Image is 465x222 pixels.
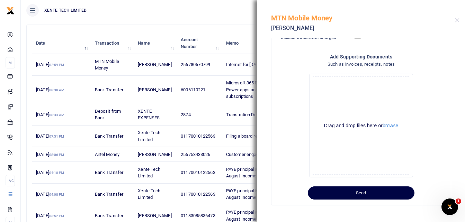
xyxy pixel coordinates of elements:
[441,198,458,215] iframe: Intercom live chat
[271,25,455,32] h5: [PERSON_NAME]
[6,57,15,68] li: M
[95,59,119,71] span: MTN Mobile Money
[95,170,123,175] span: Bank Transfer
[138,62,171,67] span: [PERSON_NAME]
[456,198,461,204] span: 1
[134,33,177,54] th: Name: activate to sort column ascending
[181,152,210,157] span: 256753433026
[455,18,459,22] button: Close
[280,53,442,61] h4: Add supporting Documents
[226,167,284,179] span: PAYE principal May June July August Income Tax 2025
[226,188,284,200] span: PAYE principal May June July August Income Tax 2025
[222,33,300,54] th: Memo: activate to sort column ascending
[6,8,15,13] a: logo-small logo-large logo-large
[271,14,455,22] h5: MTN Mobile Money
[181,192,215,197] span: 01170010122563
[181,112,190,117] span: 2874
[226,62,262,67] span: Internet for [DATE]
[36,62,64,67] span: [DATE]
[138,188,160,200] span: Xente Tech Limited
[36,152,64,157] span: [DATE]
[49,153,64,157] small: 08:06 PM
[383,123,398,128] button: browse
[49,88,65,92] small: 08:38 AM
[181,62,210,67] span: 256780570799
[36,192,64,197] span: [DATE]
[226,210,284,222] span: PAYE principal May June July August Income Tax 2025
[181,133,215,139] span: 01170010122563
[36,112,64,117] span: [DATE]
[36,87,64,92] span: [DATE]
[95,213,123,218] span: Bank Transfer
[95,152,119,157] span: Airtel Money
[138,167,160,179] span: Xente Tech Limited
[226,80,293,99] span: Microsoft 365 Business Standard Power apps and PowerBI subscriptions
[138,109,160,121] span: XENTE EXPENSES
[49,193,64,196] small: 04:08 PM
[6,175,15,186] li: Ac
[49,214,64,218] small: 03:52 PM
[312,122,410,129] div: Drag and drop files here or
[181,170,215,175] span: 01170010122563
[95,133,123,139] span: Bank Transfer
[138,130,160,142] span: Xente Tech Limited
[308,186,414,200] button: Send
[309,74,413,177] div: File Uploader
[226,112,267,117] span: Transaction Deposit
[36,170,64,175] span: [DATE]
[177,33,222,54] th: Account Number: activate to sort column ascending
[138,213,171,218] span: [PERSON_NAME]
[36,213,64,218] span: [DATE]
[91,33,134,54] th: Transaction: activate to sort column ascending
[49,135,64,138] small: 07:51 PM
[226,133,274,139] span: Filing a board resolution
[36,133,64,139] span: [DATE]
[6,7,15,15] img: logo-small
[95,109,121,121] span: Deposit from Bank
[49,171,64,175] small: 04:10 PM
[181,87,205,92] span: 6006110221
[32,33,91,54] th: Date: activate to sort column descending
[138,152,171,157] span: [PERSON_NAME]
[226,152,294,157] span: Customer engagement facilitation
[181,213,215,218] span: 01183085836473
[42,7,89,13] span: XENTE TECH LIMITED
[138,87,171,92] span: [PERSON_NAME]
[95,192,123,197] span: Bank Transfer
[95,87,123,92] span: Bank Transfer
[49,113,65,117] small: 08:33 AM
[49,63,64,67] small: 02:59 PM
[280,61,442,68] h4: Such as invoices, receipts, notes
